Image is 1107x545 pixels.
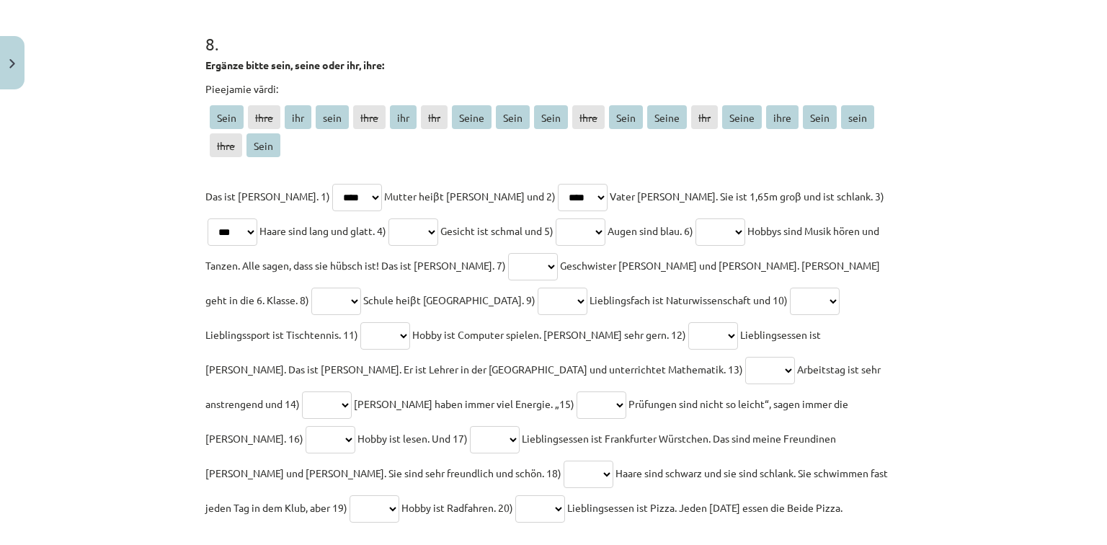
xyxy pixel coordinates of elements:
span: Sein [496,105,530,129]
span: Gesicht ist schmal und 5) [440,224,553,237]
span: Sein [534,105,568,129]
span: Seine [722,105,762,129]
span: ihr [390,105,417,129]
span: Haare sind lang und glatt. 4) [259,224,386,237]
span: Ihre [248,105,280,129]
span: Sein [246,133,280,157]
span: Lieblingssport ist Tischtennis. 11) [205,328,358,341]
span: Hobby ist Computer spielen. [PERSON_NAME] sehr gern. 12) [412,328,686,341]
span: ihre [766,105,799,129]
span: sein [841,105,874,129]
img: icon-close-lesson-0947bae3869378f0d4975bcd49f059093ad1ed9edebbc8119c70593378902aed.svg [9,59,15,68]
span: Sein [210,105,244,129]
span: Schule heiβt [GEOGRAPHIC_DATA]. 9) [363,293,535,306]
span: Ihr [691,105,718,129]
span: Mutter heiβt [PERSON_NAME] und 2) [384,190,556,203]
span: Lieblingsessen ist Pizza. Jeden [DATE] essen die Beide Pizza. [567,501,843,514]
span: Ihr [421,105,448,129]
span: Lieblingsfach ist Naturwissenschaft und 10) [590,293,788,306]
span: Ihre [353,105,386,129]
span: Das ist [PERSON_NAME]. 1) [205,190,330,203]
span: Ihre [210,133,242,157]
span: Augen sind blau. 6) [608,224,693,237]
h1: 8 . [205,9,902,53]
span: [PERSON_NAME] haben immer viel Energie. „15) [354,397,574,410]
span: Sein [803,105,837,129]
span: sein [316,105,349,129]
span: Vater [PERSON_NAME]. Sie ist 1,65m groβ und ist schlank. 3) [610,190,884,203]
span: ihr [285,105,311,129]
span: Sein [609,105,643,129]
b: Ergänze bitte sein, seine oder ihr, ihre: [205,58,384,71]
span: Seine [452,105,492,129]
span: Ihre [572,105,605,129]
span: Hobby ist lesen. Und 17) [357,432,468,445]
span: Hobby ist Radfahren. 20) [401,501,513,514]
p: Pieejamie vārdi: [205,81,902,97]
span: Seine [647,105,687,129]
